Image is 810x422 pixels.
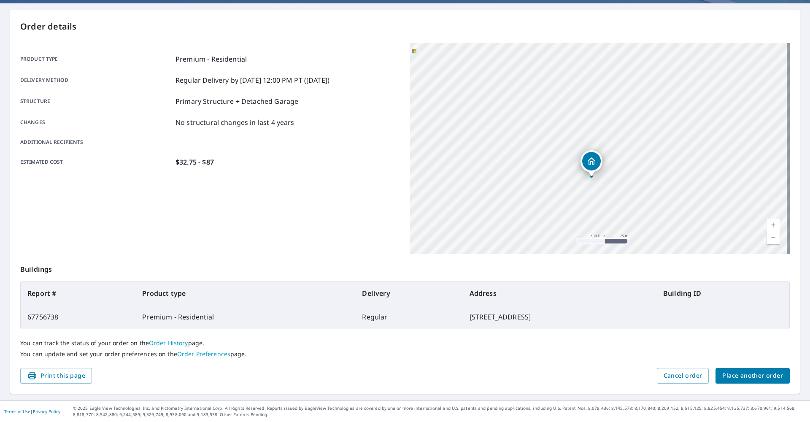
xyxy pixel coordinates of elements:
[656,281,789,305] th: Building ID
[767,219,780,231] a: Current Level 18, Zoom In
[664,371,702,381] span: Cancel order
[20,254,790,281] p: Buildings
[20,368,92,384] button: Print this page
[463,305,656,329] td: [STREET_ADDRESS]
[722,371,783,381] span: Place another order
[4,408,30,414] a: Terms of Use
[20,96,172,106] p: Structure
[175,75,329,85] p: Regular Delivery by [DATE] 12:00 PM PT ([DATE])
[21,281,135,305] th: Report #
[4,409,60,414] p: |
[20,117,172,127] p: Changes
[135,281,355,305] th: Product type
[177,350,230,358] a: Order Preferences
[175,96,298,106] p: Primary Structure + Detached Garage
[463,281,656,305] th: Address
[355,281,462,305] th: Delivery
[135,305,355,329] td: Premium - Residential
[20,350,790,358] p: You can update and set your order preferences on the page.
[20,54,172,64] p: Product type
[21,305,135,329] td: 67756738
[580,150,602,176] div: Dropped pin, building 1, Residential property, 4190 Bottom Rd Fallon, NV 89406
[355,305,462,329] td: Regular
[175,157,214,167] p: $32.75 - $87
[20,20,790,33] p: Order details
[20,339,790,347] p: You can track the status of your order on the page.
[175,117,294,127] p: No structural changes in last 4 years
[175,54,247,64] p: Premium - Residential
[27,371,85,381] span: Print this page
[20,138,172,146] p: Additional recipients
[20,75,172,85] p: Delivery method
[33,408,60,414] a: Privacy Policy
[20,157,172,167] p: Estimated cost
[149,339,188,347] a: Order History
[73,405,806,418] p: © 2025 Eagle View Technologies, Inc. and Pictometry International Corp. All Rights Reserved. Repo...
[715,368,790,384] button: Place another order
[767,231,780,244] a: Current Level 18, Zoom Out
[657,368,709,384] button: Cancel order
